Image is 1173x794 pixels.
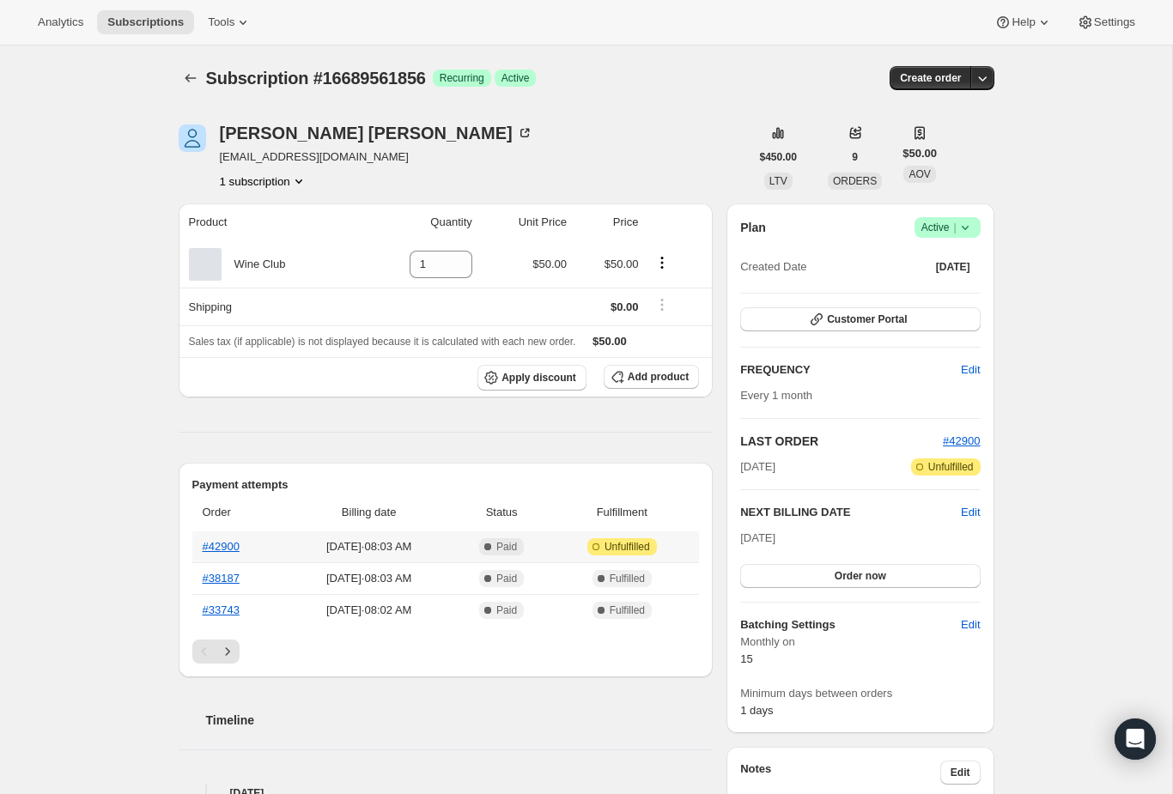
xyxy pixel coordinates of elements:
span: $50.00 [605,258,639,270]
h6: Batching Settings [740,616,961,633]
span: Order now [835,569,886,583]
th: Order [192,494,285,531]
h2: NEXT BILLING DATE [740,504,961,521]
h3: Notes [740,761,940,785]
span: ORDERS [833,175,877,187]
span: 15 [740,652,752,665]
button: Subscriptions [97,10,194,34]
span: 1 days [740,704,773,717]
h2: Payment attempts [192,476,700,494]
button: Edit [951,356,990,384]
h2: Timeline [206,712,714,729]
span: [DATE] [740,531,775,544]
span: [DATE] · 08:03 AM [290,538,448,555]
span: Create order [900,71,961,85]
h2: FREQUENCY [740,361,961,379]
span: Created Date [740,258,806,276]
span: 9 [852,150,858,164]
span: Fulfillment [555,504,689,521]
span: Monthly on [740,633,980,651]
span: Tools [208,15,234,29]
th: Quantity [360,203,477,241]
span: Subscription #16689561856 [206,69,426,88]
button: Add product [604,365,699,389]
button: Help [984,10,1062,34]
span: [DATE] · 08:02 AM [290,602,448,619]
span: Add product [628,370,689,384]
a: #33743 [203,603,240,616]
span: Unfulfilled [928,460,974,474]
span: Settings [1094,15,1135,29]
span: Fulfilled [610,603,645,617]
h2: Plan [740,219,766,236]
button: Edit [951,611,990,639]
div: Wine Club [222,256,286,273]
span: Sales tax (if applicable) is not displayed because it is calculated with each new order. [189,336,576,348]
a: #42900 [943,434,980,447]
nav: Pagination [192,639,700,664]
button: Apply discount [477,365,586,391]
button: Product actions [220,173,307,190]
span: $50.00 [903,145,937,162]
span: Status [459,504,545,521]
button: Shipping actions [648,295,676,314]
span: Active [501,71,530,85]
button: Edit [940,761,981,785]
button: Settings [1067,10,1146,34]
span: Billing date [290,504,448,521]
h2: LAST ORDER [740,433,943,450]
span: Help [1012,15,1035,29]
span: Active [921,219,974,236]
button: [DATE] [926,255,981,279]
span: Apply discount [501,371,576,385]
span: Customer Portal [827,312,907,326]
button: Subscriptions [179,66,203,90]
th: Product [179,203,360,241]
span: Paid [496,540,517,554]
span: AOV [909,168,930,180]
span: [DATE] [936,260,970,274]
button: Product actions [648,253,676,272]
span: LTV [769,175,787,187]
div: [PERSON_NAME] [PERSON_NAME] [220,124,533,142]
span: [DATE] · 08:03 AM [290,570,448,587]
span: Recurring [440,71,484,85]
span: Every 1 month [740,389,812,402]
span: Analytics [38,15,83,29]
span: Unfulfilled [605,540,650,554]
button: Edit [961,504,980,521]
a: #38187 [203,572,240,585]
span: Edit [951,766,970,779]
span: $450.00 [760,150,797,164]
span: Paid [496,603,517,617]
button: Order now [740,564,980,588]
span: [DATE] [740,458,775,476]
span: Fulfilled [610,572,645,585]
button: $450.00 [750,145,807,169]
th: Unit Price [477,203,572,241]
button: Analytics [27,10,94,34]
span: Minimum days between orders [740,685,980,702]
div: Open Intercom Messenger [1115,718,1156,760]
span: Subscriptions [107,15,184,29]
span: | [953,221,956,234]
button: 9 [842,145,868,169]
span: Paid [496,572,517,585]
button: Tools [198,10,262,34]
span: $50.00 [593,335,627,348]
span: $0.00 [611,300,639,313]
span: Edit [961,616,980,633]
span: $50.00 [532,258,567,270]
span: Edit [961,361,980,379]
a: #42900 [203,540,240,553]
span: [EMAIL_ADDRESS][DOMAIN_NAME] [220,148,533,166]
span: Simon McMurchie [179,124,206,152]
button: #42900 [943,433,980,450]
th: Price [572,203,643,241]
button: Customer Portal [740,307,980,331]
th: Shipping [179,288,360,325]
button: Create order [890,66,971,90]
button: Next [216,639,240,664]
